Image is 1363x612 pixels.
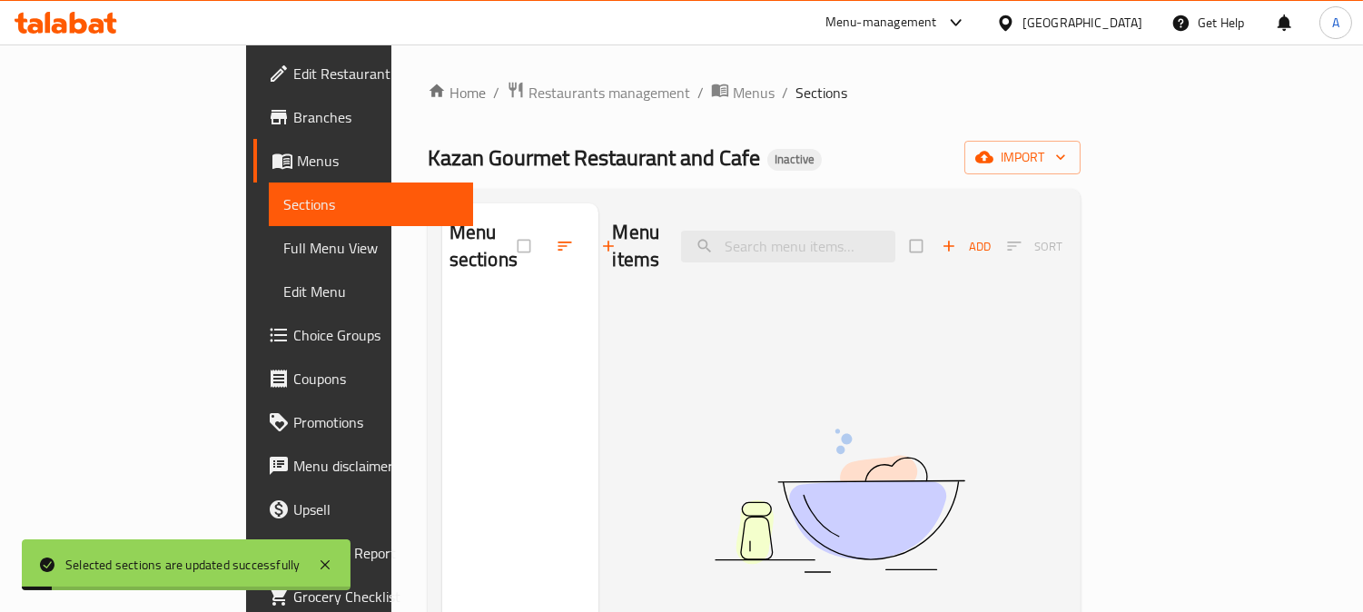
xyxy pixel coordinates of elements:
[767,149,822,171] div: Inactive
[442,290,598,304] nav: Menu sections
[428,137,760,178] span: Kazan Gourmet Restaurant and Cafe
[449,219,518,273] h2: Menu sections
[293,455,459,477] span: Menu disclaimer
[293,586,459,607] span: Grocery Checklist
[253,95,474,139] a: Branches
[269,226,474,270] a: Full Menu View
[253,357,474,400] a: Coupons
[283,237,459,259] span: Full Menu View
[528,82,690,104] span: Restaurants management
[293,411,459,433] span: Promotions
[65,555,300,575] div: Selected sections are updated successfully
[545,226,588,266] span: Sort sections
[293,324,459,346] span: Choice Groups
[1332,13,1339,33] span: A
[493,82,499,104] li: /
[428,81,1082,104] nav: breadcrumb
[697,82,704,104] li: /
[293,106,459,128] span: Branches
[588,226,632,266] button: Add section
[937,232,995,261] button: Add
[253,313,474,357] a: Choice Groups
[782,82,788,104] li: /
[293,498,459,520] span: Upsell
[293,542,459,564] span: Coverage Report
[253,139,474,183] a: Menus
[613,219,660,273] h2: Menu items
[681,231,895,262] input: search
[297,150,459,172] span: Menus
[253,400,474,444] a: Promotions
[253,488,474,531] a: Upsell
[283,281,459,302] span: Edit Menu
[293,368,459,390] span: Coupons
[269,270,474,313] a: Edit Menu
[253,531,474,575] a: Coverage Report
[269,183,474,226] a: Sections
[711,81,775,104] a: Menus
[507,81,690,104] a: Restaurants management
[1022,13,1142,33] div: [GEOGRAPHIC_DATA]
[253,52,474,95] a: Edit Restaurant
[293,63,459,84] span: Edit Restaurant
[825,12,937,34] div: Menu-management
[942,236,991,257] span: Add
[995,232,1074,261] span: Select section first
[964,141,1081,174] button: import
[767,152,822,167] span: Inactive
[795,82,847,104] span: Sections
[733,82,775,104] span: Menus
[283,193,459,215] span: Sections
[979,146,1066,169] span: import
[937,232,995,261] span: Add item
[253,444,474,488] a: Menu disclaimer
